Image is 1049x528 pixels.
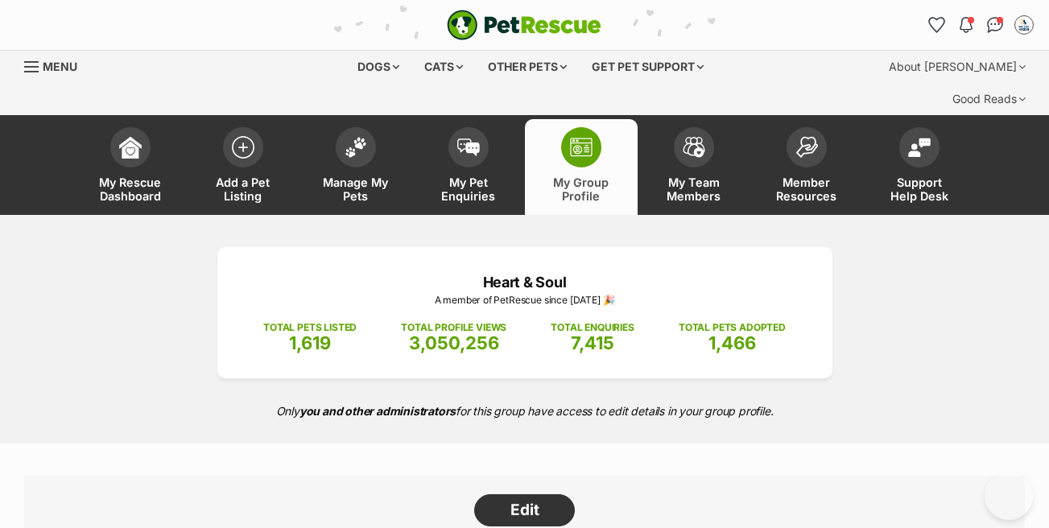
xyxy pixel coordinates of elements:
[413,51,474,83] div: Cats
[477,51,578,83] div: Other pets
[207,175,279,203] span: Add a Pet Listing
[658,175,730,203] span: My Team Members
[987,17,1004,33] img: chat-41dd97257d64d25036548639549fe6c8038ab92f7586957e7f3b1b290dea8141.svg
[941,83,1037,115] div: Good Reads
[474,494,575,526] a: Edit
[242,271,808,293] p: Heart & Soul
[24,51,89,80] a: Menu
[299,119,412,215] a: Manage My Pets
[187,119,299,215] a: Add a Pet Listing
[263,320,357,335] p: TOTAL PETS LISTED
[551,320,634,335] p: TOTAL ENQUIRIES
[43,60,77,73] span: Menu
[409,332,499,353] span: 3,050,256
[346,51,411,83] div: Dogs
[908,138,931,157] img: help-desk-icon-fdf02630f3aa405de69fd3d07c3f3aa587a6932b1a1747fa1d2bba05be0121f9.svg
[863,119,976,215] a: Support Help Desk
[985,472,1033,520] iframe: Help Scout Beacon - Open
[299,404,456,418] strong: you and other administrators
[982,12,1008,38] a: Conversations
[545,175,617,203] span: My Group Profile
[924,12,1037,38] ul: Account quick links
[571,332,614,353] span: 7,415
[401,320,506,335] p: TOTAL PROFILE VIEWS
[320,175,392,203] span: Manage My Pets
[525,119,638,215] a: My Group Profile
[770,175,843,203] span: Member Resources
[570,138,593,157] img: group-profile-icon-3fa3cf56718a62981997c0bc7e787c4b2cf8bcc04b72c1350f741eb67cf2f40e.svg
[924,12,950,38] a: Favourites
[447,10,601,40] img: logo-e224e6f780fb5917bec1dbf3a21bbac754714ae5b6737aabdf751b685950b380.svg
[345,137,367,158] img: manage-my-pets-icon-02211641906a0b7f246fdf0571729dbe1e7629f14944591b6c1af311fb30b64b.svg
[232,136,254,159] img: add-pet-listing-icon-0afa8454b4691262ce3f59096e99ab1cd57d4a30225e0717b998d2c9b9846f56.svg
[883,175,956,203] span: Support Help Desk
[679,320,786,335] p: TOTAL PETS ADOPTED
[638,119,750,215] a: My Team Members
[119,136,142,159] img: dashboard-icon-eb2f2d2d3e046f16d808141f083e7271f6b2e854fb5c12c21221c1fb7104beca.svg
[412,119,525,215] a: My Pet Enquiries
[953,12,979,38] button: Notifications
[432,175,505,203] span: My Pet Enquiries
[1011,12,1037,38] button: My account
[1016,17,1032,33] img: Megan Ostwald profile pic
[94,175,167,203] span: My Rescue Dashboard
[708,332,756,353] span: 1,466
[683,137,705,158] img: team-members-icon-5396bd8760b3fe7c0b43da4ab00e1e3bb1a5d9ba89233759b79545d2d3fc5d0d.svg
[960,17,973,33] img: notifications-46538b983faf8c2785f20acdc204bb7945ddae34d4c08c2a6579f10ce5e182be.svg
[74,119,187,215] a: My Rescue Dashboard
[447,10,601,40] a: PetRescue
[750,119,863,215] a: Member Resources
[289,332,331,353] span: 1,619
[242,293,808,307] p: A member of PetRescue since [DATE] 🎉
[580,51,715,83] div: Get pet support
[457,138,480,156] img: pet-enquiries-icon-7e3ad2cf08bfb03b45e93fb7055b45f3efa6380592205ae92323e6603595dc1f.svg
[878,51,1037,83] div: About [PERSON_NAME]
[795,136,818,158] img: member-resources-icon-8e73f808a243e03378d46382f2149f9095a855e16c252ad45f914b54edf8863c.svg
